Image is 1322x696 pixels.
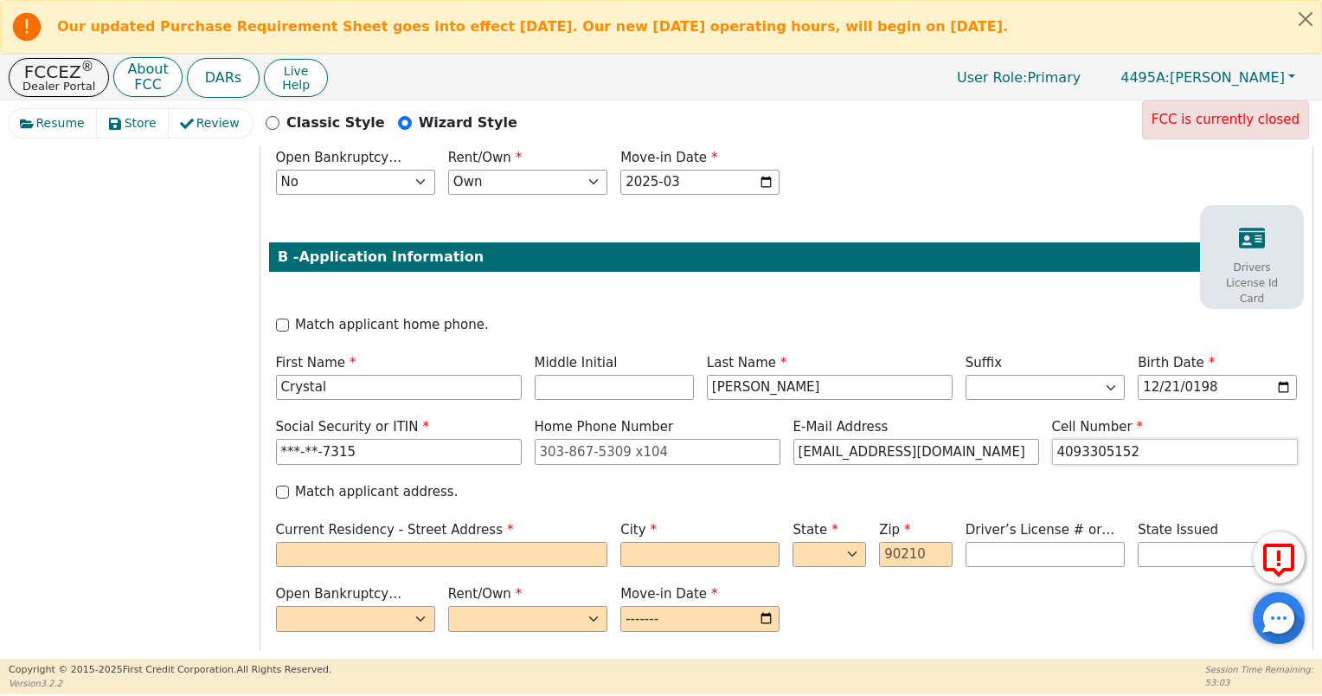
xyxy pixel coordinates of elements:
[1138,355,1215,371] span: Birth Date
[264,59,328,97] button: LiveHelp
[276,150,389,185] span: Open Bankruptcy (Y/N)
[1152,112,1300,127] span: FCC is currently closed
[448,586,523,602] span: Rent/Own
[187,58,260,98] button: DARs
[1120,69,1170,86] span: 4495A:
[1138,375,1297,401] input: YYYY-MM-DD
[620,170,780,196] input: YYYY-MM-DD
[276,439,522,465] input: 000-00-0000
[276,522,514,538] span: Current Residency - Street Address
[879,522,910,538] span: Zip
[448,150,523,165] span: Rent/Own
[620,522,657,538] span: City
[9,663,331,678] p: Copyright © 2015- 2025 First Credit Corporation.
[276,355,356,371] span: First Name
[879,542,953,568] input: 90210
[940,61,1098,94] a: User Role:Primary
[419,113,517,133] p: Wizard Style
[97,109,170,138] button: Store
[9,109,98,138] button: Resume
[81,59,94,74] sup: ®
[196,114,240,132] span: Review
[57,18,1008,35] b: Our updated Purchase Requirement Sheet goes into effect [DATE]. Our new [DATE] operating hours, w...
[535,355,618,371] span: Middle Initial
[1120,69,1285,86] span: [PERSON_NAME]
[620,606,780,632] input: YYYY-MM-DD
[966,522,1115,557] span: Driver’s License # or ID#
[1102,64,1313,91] button: 4495A:[PERSON_NAME]
[278,247,1295,267] p: B - Application Information
[282,64,310,78] span: Live
[1213,260,1291,306] p: Drivers License Id Card
[22,81,95,92] p: Dealer Portal
[236,664,331,675] span: All Rights Reserved.
[276,419,429,435] span: Social Security or ITIN
[535,419,674,435] span: Home Phone Number
[9,677,331,690] p: Version 3.2.2
[707,355,787,371] span: Last Name
[22,63,95,81] p: FCCEZ
[282,78,310,92] span: Help
[295,482,458,502] label: Match applicant address.
[620,150,717,165] span: Move-in Date
[127,62,168,76] p: About
[295,315,489,335] label: Match applicant home phone.
[36,114,85,132] span: Resume
[1253,532,1305,583] button: Report Error to FCC
[125,114,157,132] span: Store
[1138,522,1218,538] span: State Issued
[127,78,168,92] p: FCC
[793,419,889,435] span: E-Mail Address
[1052,439,1298,465] input: 303-867-5309 x104
[1290,1,1321,36] button: Close alert
[957,69,1027,86] span: User Role :
[286,113,385,133] p: Classic Style
[535,439,780,465] input: 303-867-5309 x104
[113,57,182,98] button: AboutFCC
[793,522,837,538] span: State
[9,58,109,97] button: FCCEZ®Dealer Portal
[620,586,717,602] span: Move-in Date
[169,109,253,138] button: Review
[940,61,1098,94] p: Primary
[966,355,1002,371] span: Suffix
[1205,676,1313,689] p: 53:03
[1052,419,1144,435] span: Cell Number
[276,586,389,622] span: Open Bankruptcy (Y/N)
[1205,663,1313,676] p: Session Time Remaining:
